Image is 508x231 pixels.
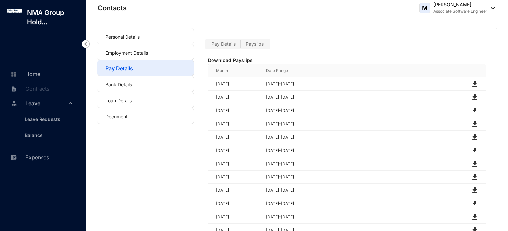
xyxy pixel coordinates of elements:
[216,214,258,220] p: [DATE]
[216,107,258,114] p: [DATE]
[82,40,90,48] img: nav-icon-left.19a07721e4dec06a274f6d07517f07b7.svg
[471,160,479,168] img: download-black.71b825375326cd126c6e7206129a6cc1.svg
[433,1,487,8] p: [PERSON_NAME]
[266,107,463,114] p: [DATE] - [DATE]
[11,86,17,92] img: contract-unselected.99e2b2107c0a7dd48938.svg
[216,81,258,87] p: [DATE]
[471,107,479,115] img: download-black.71b825375326cd126c6e7206129a6cc1.svg
[471,93,479,101] img: download-black.71b825375326cd126c6e7206129a6cc1.svg
[471,80,479,88] img: download-black.71b825375326cd126c6e7206129a6cc1.svg
[212,41,236,47] span: Pay Details
[5,150,78,164] li: Expenses
[471,200,479,208] img: download-black.71b825375326cd126c6e7206129a6cc1.svg
[11,155,17,161] img: expense-unselected.2edcf0507c847f3e9e96.svg
[216,187,258,194] p: [DATE]
[266,147,463,154] p: [DATE] - [DATE]
[105,114,127,119] a: Document
[471,133,479,141] img: download-black.71b825375326cd126c6e7206129a6cc1.svg
[471,147,479,155] img: download-black.71b825375326cd126c6e7206129a6cc1.svg
[266,174,463,180] p: [DATE] - [DATE]
[216,147,258,154] p: [DATE]
[208,64,258,77] th: Month
[22,8,86,27] p: NMA Group Hold...
[471,173,479,181] img: download-black.71b825375326cd126c6e7206129a6cc1.svg
[105,34,140,40] a: Personal Details
[471,213,479,221] img: download-black.71b825375326cd126c6e7206129a6cc1.svg
[105,82,132,87] a: Bank Details
[5,81,78,96] li: Contracts
[216,94,258,101] p: [DATE]
[216,161,258,167] p: [DATE]
[9,85,49,92] a: Contracts
[216,174,258,180] p: [DATE]
[471,186,479,194] img: download-black.71b825375326cd126c6e7206129a6cc1.svg
[266,94,463,101] p: [DATE] - [DATE]
[216,121,258,127] p: [DATE]
[433,8,487,15] p: Associate Software Engineer
[208,57,486,64] p: Download Payslips
[266,134,463,141] p: [DATE] - [DATE]
[266,81,463,87] p: [DATE] - [DATE]
[105,98,132,103] a: Loan Details
[266,121,463,127] p: [DATE] - [DATE]
[266,187,463,194] p: [DATE] - [DATE]
[19,116,60,122] a: Leave Requests
[19,132,42,138] a: Balance
[266,200,463,207] p: [DATE] - [DATE]
[422,5,428,11] span: M
[246,41,264,47] span: Payslips
[258,64,463,77] th: Date Range
[105,50,148,56] a: Employment Details
[11,100,17,107] img: leave-unselected.2934df6273408c3f84d9.svg
[11,71,17,77] img: home-unselected.a29eae3204392db15eaf.svg
[7,9,22,13] img: log
[9,71,40,77] a: Home
[266,161,463,167] p: [DATE] - [DATE]
[9,154,49,161] a: Expenses
[105,65,133,72] a: Pay Details
[266,214,463,220] p: [DATE] - [DATE]
[471,120,479,128] img: download-black.71b825375326cd126c6e7206129a6cc1.svg
[216,134,258,141] p: [DATE]
[98,3,127,13] p: Contacts
[25,97,67,110] span: Leave
[5,66,78,81] li: Home
[216,200,258,207] p: [DATE]
[487,7,495,9] img: dropdown-black.8e83cc76930a90b1a4fdb6d089b7bf3a.svg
